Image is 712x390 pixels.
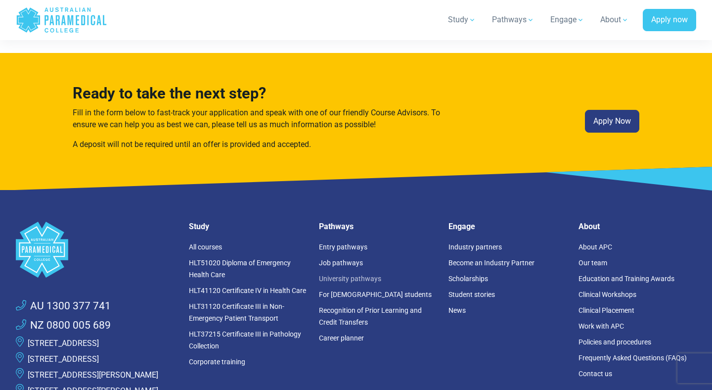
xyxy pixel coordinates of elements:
a: Student stories [448,291,495,298]
a: [STREET_ADDRESS] [28,339,99,348]
h5: Engage [448,222,567,231]
a: Entry pathways [319,243,367,251]
a: Clinical Workshops [578,291,636,298]
a: About APC [578,243,612,251]
a: Pathways [486,6,540,34]
a: AU 1300 377 741 [16,298,111,314]
a: Frequently Asked Questions (FAQs) [578,354,687,362]
h5: Pathways [319,222,437,231]
a: Apply Now [585,110,639,133]
a: NZ 0800 005 689 [16,318,111,334]
a: All courses [189,243,222,251]
a: Study [442,6,482,34]
a: About [594,6,635,34]
a: Corporate training [189,358,245,366]
a: [STREET_ADDRESS] [28,354,99,364]
a: Our team [578,259,607,267]
a: HLT37215 Certificate III in Pathology Collection [189,330,301,350]
a: Contact us [578,370,612,378]
a: Industry partners [448,243,502,251]
a: HLT31120 Certificate III in Non-Emergency Patient Transport [189,302,284,322]
a: Job pathways [319,259,363,267]
a: Clinical Placement [578,306,634,314]
a: Scholarships [448,275,488,283]
a: [STREET_ADDRESS][PERSON_NAME] [28,370,158,380]
a: Career planner [319,334,364,342]
a: For [DEMOGRAPHIC_DATA] students [319,291,432,298]
a: Become an Industry Partner [448,259,534,267]
a: Space [16,222,177,278]
a: Education and Training Awards [578,275,674,283]
h5: Study [189,222,307,231]
a: Australian Paramedical College [16,4,107,36]
p: Fill in the form below to fast-track your application and speak with one of our friendly Course A... [73,107,446,131]
a: News [448,306,466,314]
a: Work with APC [578,322,624,330]
a: Apply now [643,9,696,32]
a: Policies and procedures [578,338,651,346]
p: A deposit will not be required until an offer is provided and accepted. [73,139,446,150]
h5: About [578,222,697,231]
a: HLT41120 Certificate IV in Health Care [189,287,306,294]
a: Engage [544,6,590,34]
h3: Ready to take the next step? [73,85,446,103]
a: HLT51020 Diploma of Emergency Health Care [189,259,291,279]
a: Recognition of Prior Learning and Credit Transfers [319,306,422,326]
a: University pathways [319,275,381,283]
